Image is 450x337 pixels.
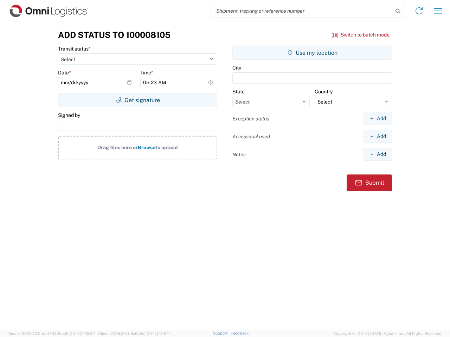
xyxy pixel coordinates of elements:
[332,29,390,41] button: Switch to batch mode
[333,330,442,337] span: Copyright © [DATE]-[DATE] Agistix Inc., All Rights Reserved
[232,151,246,158] label: Notes
[58,70,71,76] label: Date
[98,331,171,336] span: Client: 2025.20.0-8c6e0cf
[364,130,392,143] button: Add
[232,46,392,60] button: Use my location
[58,112,80,118] label: Signed by
[213,331,231,335] a: Support
[364,112,392,125] button: Add
[58,46,91,52] label: Transit status
[232,133,270,140] label: Accessorial used
[211,4,393,18] input: Shipment, tracking or reference number
[138,145,155,150] span: Browse
[97,145,138,150] span: Drag files here or
[146,331,171,336] span: [DATE] 12:11:14
[69,331,95,336] span: [DATE] 11:13:37
[232,88,245,95] label: State
[315,88,333,95] label: Country
[58,30,171,40] h3: Add Status to 100008105
[232,115,269,122] label: Exception status
[155,145,178,150] span: to upload
[231,331,249,335] a: Feedback
[58,93,217,107] button: Get signature
[232,65,241,71] label: City
[8,331,95,336] span: Server: 2025.20.0-db47332bad5
[364,148,392,161] button: Add
[140,70,153,76] label: Time
[347,174,392,191] button: Submit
